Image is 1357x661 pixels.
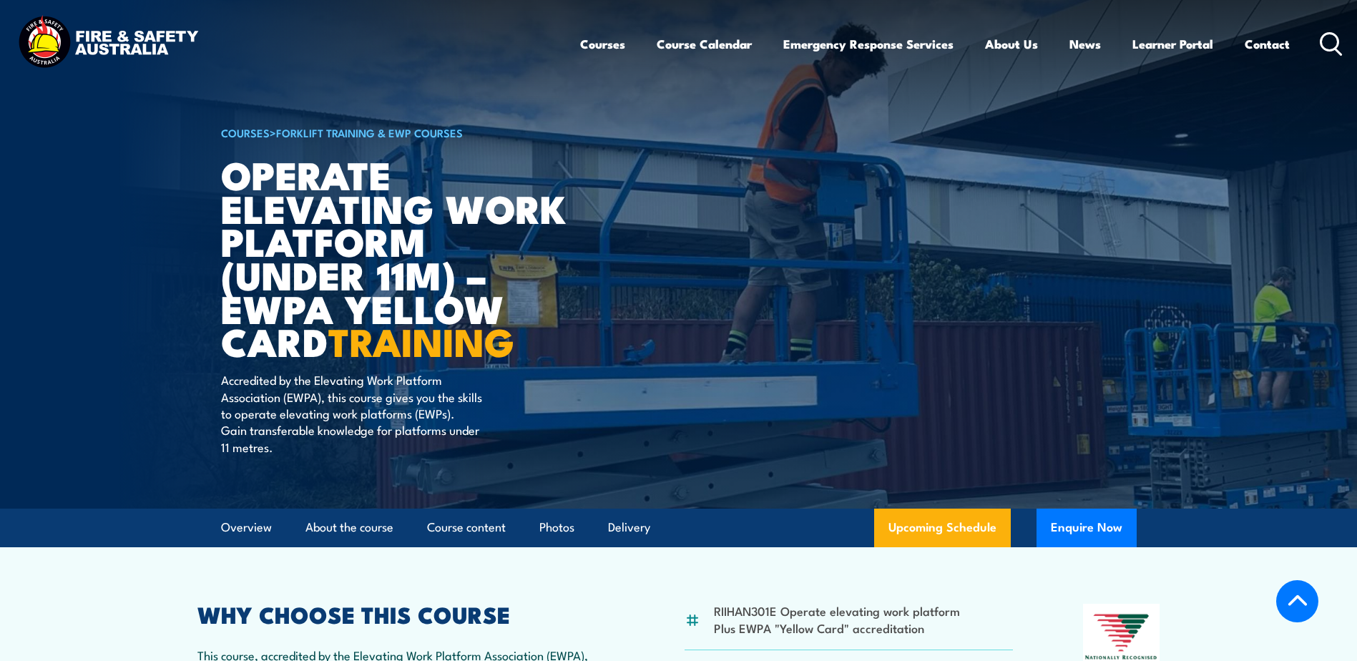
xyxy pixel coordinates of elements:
p: Accredited by the Elevating Work Platform Association (EWPA), this course gives you the skills to... [221,371,482,455]
a: News [1069,25,1101,63]
a: COURSES [221,124,270,140]
a: Courses [580,25,625,63]
a: Emergency Response Services [783,25,954,63]
a: Learner Portal [1132,25,1213,63]
a: Course content [427,509,506,547]
a: Upcoming Schedule [874,509,1011,547]
a: Forklift Training & EWP Courses [276,124,463,140]
a: Delivery [608,509,650,547]
a: Course Calendar [657,25,752,63]
h1: Operate Elevating Work Platform (under 11m) – EWPA Yellow Card [221,157,574,358]
a: Contact [1245,25,1290,63]
a: Photos [539,509,574,547]
a: About the course [305,509,393,547]
a: Overview [221,509,272,547]
strong: TRAINING [328,310,514,370]
h6: > [221,124,574,141]
a: About Us [985,25,1038,63]
li: Plus EWPA "Yellow Card" accreditation [714,620,960,636]
li: RIIHAN301E Operate elevating work platform [714,602,960,619]
button: Enquire Now [1037,509,1137,547]
h2: WHY CHOOSE THIS COURSE [197,604,615,624]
